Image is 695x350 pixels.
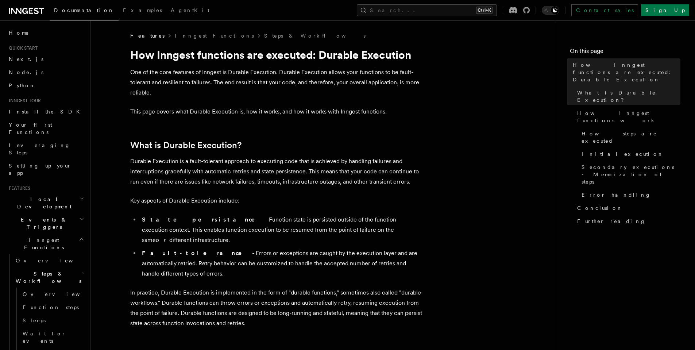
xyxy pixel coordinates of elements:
[23,304,79,310] span: Function steps
[577,89,680,104] span: What is Durable Execution?
[16,258,91,264] span: Overview
[9,122,52,135] span: Your first Functions
[130,196,422,206] p: Key aspects of Durable Execution include:
[140,215,422,245] li: - Function state is persisted outside of the function execution context. This enables function ex...
[582,164,680,185] span: Secondary executions - Memoization of steps
[142,216,265,223] strong: State persistance
[574,86,680,107] a: What is Durable Execution?
[175,32,254,39] a: Inngest Functions
[130,107,422,117] p: This page covers what Durable Execution is, how it works, and how it works with Inngest functions.
[579,147,680,161] a: Initial execution
[20,314,86,327] a: Sleeps
[123,7,162,13] span: Examples
[582,130,680,145] span: How steps are executed
[574,215,680,228] a: Further reading
[6,234,86,254] button: Inngest Functions
[6,98,41,104] span: Inngest tour
[573,61,680,83] span: How Inngest functions are executed: Durable Execution
[6,216,80,231] span: Events & Triggers
[571,4,638,16] a: Contact sales
[579,161,680,188] a: Secondary executions - Memoization of steps
[142,250,252,257] strong: Fault-tolerance
[6,66,86,79] a: Node.js
[6,159,86,180] a: Setting up your app
[542,6,559,15] button: Toggle dark mode
[156,236,169,243] em: or
[23,331,66,344] span: Wait for events
[641,4,689,16] a: Sign Up
[166,2,214,20] a: AgentKit
[50,2,119,20] a: Documentation
[20,327,86,347] a: Wait for events
[9,56,43,62] span: Next.js
[9,29,29,36] span: Home
[6,213,86,234] button: Events & Triggers
[13,267,86,288] button: Steps & Workflows
[140,248,422,279] li: - Errors or exceptions are caught by the execution layer and are automatically retried. Retry beh...
[130,67,422,98] p: One of the core features of Inngest is Durable Execution. Durable Execution allows your functions...
[6,193,86,213] button: Local Development
[6,185,30,191] span: Features
[130,32,165,39] span: Features
[570,58,680,86] a: How Inngest functions are executed: Durable Execution
[6,45,38,51] span: Quick start
[23,318,46,323] span: Sleeps
[20,288,86,301] a: Overview
[119,2,166,20] a: Examples
[579,188,680,201] a: Error handling
[9,69,43,75] span: Node.js
[23,291,98,297] span: Overview
[6,26,86,39] a: Home
[264,32,366,39] a: Steps & Workflows
[20,301,86,314] a: Function steps
[570,47,680,58] h4: On this page
[9,82,35,88] span: Python
[13,254,86,267] a: Overview
[6,79,86,92] a: Python
[6,118,86,139] a: Your first Functions
[171,7,209,13] span: AgentKit
[574,201,680,215] a: Conclusion
[579,127,680,147] a: How steps are executed
[9,142,70,155] span: Leveraging Steps
[6,105,86,118] a: Install the SDK
[6,196,80,210] span: Local Development
[357,4,497,16] button: Search...Ctrl+K
[577,109,680,124] span: How Inngest functions work
[476,7,493,14] kbd: Ctrl+K
[6,53,86,66] a: Next.js
[6,139,86,159] a: Leveraging Steps
[130,140,242,150] a: What is Durable Execution?
[130,156,422,187] p: Durable Execution is a fault-tolerant approach to executing code that is achieved by handling fai...
[130,288,422,328] p: In practice, Durable Execution is implemented in the form of "durable functions," sometimes also ...
[13,270,81,285] span: Steps & Workflows
[577,218,646,225] span: Further reading
[577,204,623,212] span: Conclusion
[582,191,651,199] span: Error handling
[574,107,680,127] a: How Inngest functions work
[9,109,84,115] span: Install the SDK
[582,150,664,158] span: Initial execution
[9,163,72,176] span: Setting up your app
[54,7,114,13] span: Documentation
[6,236,79,251] span: Inngest Functions
[130,48,422,61] h1: How Inngest functions are executed: Durable Execution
